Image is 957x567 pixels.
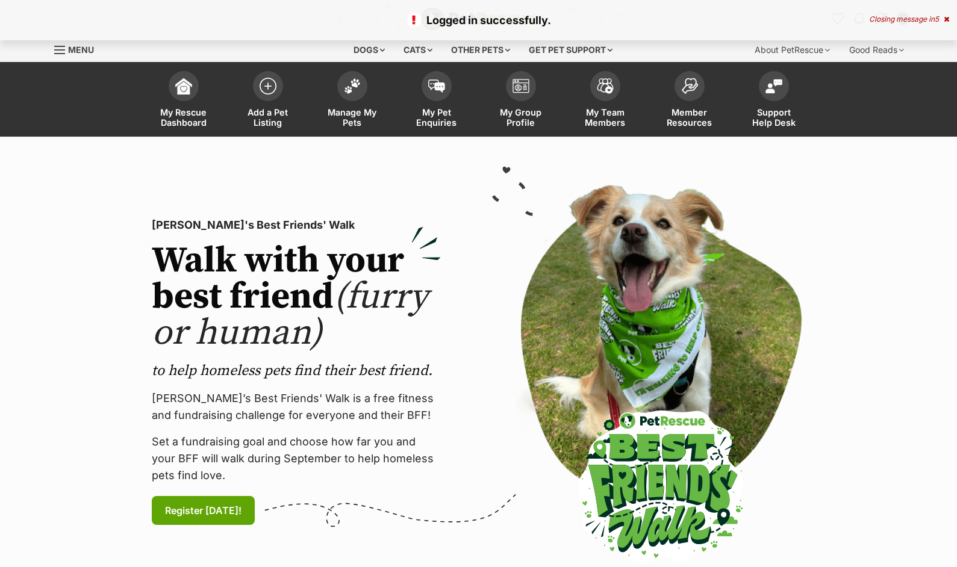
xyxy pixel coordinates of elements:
[152,433,441,484] p: Set a fundraising goal and choose how far you and your BFF will walk during September to help hom...
[662,107,717,128] span: Member Resources
[732,65,816,137] a: Support Help Desk
[152,217,441,234] p: [PERSON_NAME]'s Best Friends' Walk
[241,107,295,128] span: Add a Pet Listing
[513,79,529,93] img: group-profile-icon-3fa3cf56718a62981997c0bc7e787c4b2cf8bcc04b72c1350f741eb67cf2f40e.svg
[765,79,782,93] img: help-desk-icon-fdf02630f3aa405de69fd3d07c3f3aa587a6932b1a1747fa1d2bba05be0121f9.svg
[226,65,310,137] a: Add a Pet Listing
[394,65,479,137] a: My Pet Enquiries
[344,78,361,94] img: manage-my-pets-icon-02211641906a0b7f246fdf0571729dbe1e7629f14944591b6c1af311fb30b64b.svg
[157,107,211,128] span: My Rescue Dashboard
[310,65,394,137] a: Manage My Pets
[647,65,732,137] a: Member Resources
[410,107,464,128] span: My Pet Enquiries
[152,390,441,424] p: [PERSON_NAME]’s Best Friends' Walk is a free fitness and fundraising challenge for everyone and t...
[395,38,441,62] div: Cats
[428,79,445,93] img: pet-enquiries-icon-7e3ad2cf08bfb03b45e93fb7055b45f3efa6380592205ae92323e6603595dc1f.svg
[175,78,192,94] img: dashboard-icon-eb2f2d2d3e046f16d808141f083e7271f6b2e854fb5c12c21221c1fb7104beca.svg
[841,38,912,62] div: Good Reads
[563,65,647,137] a: My Team Members
[260,78,276,94] img: add-pet-listing-icon-0afa8454b4691262ce3f59096e99ab1cd57d4a30225e0717b998d2c9b9846f56.svg
[443,38,519,62] div: Other pets
[54,38,102,60] a: Menu
[597,78,614,94] img: team-members-icon-5396bd8760b3fe7c0b43da4ab00e1e3bb1a5d9ba89233759b79545d2d3fc5d0d.svg
[520,38,621,62] div: Get pet support
[152,496,255,525] a: Register [DATE]!
[152,243,441,352] h2: Walk with your best friend
[747,107,801,128] span: Support Help Desk
[479,65,563,137] a: My Group Profile
[68,45,94,55] span: Menu
[152,274,428,356] span: (furry or human)
[325,107,379,128] span: Manage My Pets
[746,38,838,62] div: About PetRescue
[578,107,632,128] span: My Team Members
[152,361,441,380] p: to help homeless pets find their best friend.
[494,107,548,128] span: My Group Profile
[142,65,226,137] a: My Rescue Dashboard
[345,38,393,62] div: Dogs
[165,503,242,518] span: Register [DATE]!
[681,78,698,94] img: member-resources-icon-8e73f808a243e03378d46382f2149f9095a855e16c252ad45f914b54edf8863c.svg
